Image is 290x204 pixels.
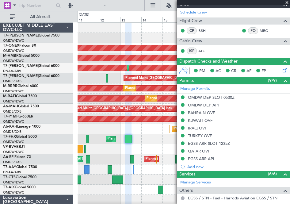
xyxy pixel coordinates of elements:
div: EGSS ARR API [188,156,214,161]
span: Services [179,171,195,178]
span: T7-AIX [3,186,15,189]
a: T7-AAYGlobal 7500 [3,165,37,169]
span: Dispatch Checks and Weather [179,58,238,65]
div: ISP [187,48,197,54]
a: VP-BVVBBJ1 [3,145,25,149]
div: OMDW DEP SLOT 0530Z [188,95,235,100]
a: M-RRRRGlobal 6000 [3,84,38,88]
a: OMDW/DWC [3,99,24,104]
a: T7-ONEXFalcon 8X [3,44,36,48]
span: Others [179,187,193,194]
div: KUWAIT OVF [188,118,212,123]
span: A6-EFI [3,155,14,159]
a: A6-EFIFalcon 7X [3,155,31,159]
span: T7-FHX [3,135,16,139]
span: (6/6) [268,171,277,177]
span: T7-[PERSON_NAME] [3,64,39,68]
span: AC [216,68,221,74]
div: FO [248,27,258,34]
span: A6-MAH [3,105,18,108]
a: T7-[PERSON_NAME]Global 6000 [3,74,59,78]
a: ATC [198,48,212,54]
a: OMDW/DWC [3,38,24,43]
div: IRAQ OVF [188,125,207,131]
span: T7-P1MP [3,115,18,118]
div: 12 [99,17,120,22]
div: 11 [78,17,99,22]
div: Planned Maint Dubai (Al Maktoum Intl) [125,84,185,93]
div: Planned Maint Dubai (Al Maktoum Intl) [108,134,168,144]
a: OMDW/DWC [3,140,24,144]
a: OMDW/DWC [3,119,24,124]
a: Manage Services [180,179,211,186]
span: M-RRRR [3,84,17,88]
a: OMDB/DXB [3,109,21,114]
div: Unplanned Maint [GEOGRAPHIC_DATA] ([GEOGRAPHIC_DATA] Intl) [65,104,172,113]
span: T7-[PERSON_NAME] [3,74,39,78]
div: TURKEY OVF [188,133,212,138]
span: (9/9) [268,77,277,84]
div: OMDW DEP API [188,102,219,108]
input: Trip Number [19,1,54,10]
div: 15 [162,17,184,22]
a: OMDW/DWC [3,190,24,195]
a: DNAA/ABV [3,170,21,175]
div: BAHRAIN OVF [188,110,215,115]
div: Add new [187,164,287,169]
span: CR [231,68,236,74]
span: A6-KAH [3,125,17,129]
a: OMDW/DWC [3,150,24,154]
span: M-AMBR [3,54,19,58]
a: A6-KAHLineage 1000 [3,125,40,129]
div: Planned Maint Dubai (Al Maktoum Intl) [146,155,206,164]
button: All Aircraft [7,12,67,22]
span: T7-AAY [3,165,16,169]
a: M-AMBRGlobal 5000 [3,54,40,58]
a: T7-[PERSON_NAME]Global 7500 [3,34,59,37]
div: QATAR OVF [188,148,210,154]
span: FP [261,68,266,74]
span: All Aircraft [16,15,65,19]
a: T7-GTSGlobal 7500 [3,175,36,179]
div: Planned Maint [GEOGRAPHIC_DATA] ([GEOGRAPHIC_DATA] Intl) [125,74,228,83]
a: Manage Permits [180,86,210,92]
a: EGSS / STN - Fuel - Harrods Aviation EGSS / STN [188,195,277,201]
div: Planned Maint Dubai (Al Maktoum Intl) [147,94,207,103]
div: Planned Maint Dubai (Al Maktoum Intl) [129,64,189,73]
span: Cabin Crew [179,38,202,45]
span: Flight Crew [179,17,202,25]
a: OMDB/DXB [3,160,21,164]
a: OMDB/DXB [3,129,21,134]
span: T7-[PERSON_NAME] [3,34,39,37]
a: OMDW/DWC [3,48,24,53]
a: OMDB/DXB [3,79,21,83]
a: A6-MAHGlobal 7500 [3,105,39,108]
span: M-RAFI [3,94,16,98]
span: T7-ONEX [3,44,19,48]
a: T7-FHXGlobal 5000 [3,135,37,139]
a: OMDW/DWC [3,89,24,94]
span: PM [199,68,205,74]
span: T7-GTS [3,175,16,179]
a: T7-[PERSON_NAME]Global 6000 [3,64,59,68]
a: MRG [260,28,273,33]
a: T7-P1MPG-650ER [3,115,33,118]
a: OMDW/DWC [3,180,24,185]
a: OMDW/DWC [3,59,24,63]
a: Schedule Crew [180,10,207,16]
a: BSH [198,28,212,33]
a: T7-AIXGlobal 5000 [3,186,36,189]
span: Permits [179,77,194,84]
a: M-RAFIGlobal 7500 [3,94,37,98]
span: AF [246,68,251,74]
div: Planned Maint Dubai (Al Maktoum Intl) [174,124,234,133]
div: EGSS ARR SLOT 1235Z [188,141,230,146]
span: VP-BVV [3,145,16,149]
div: [DATE] [79,12,89,17]
a: DNAA/ABV [3,69,21,73]
div: CP [187,27,197,34]
div: 13 [120,17,141,22]
div: 14 [141,17,162,22]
